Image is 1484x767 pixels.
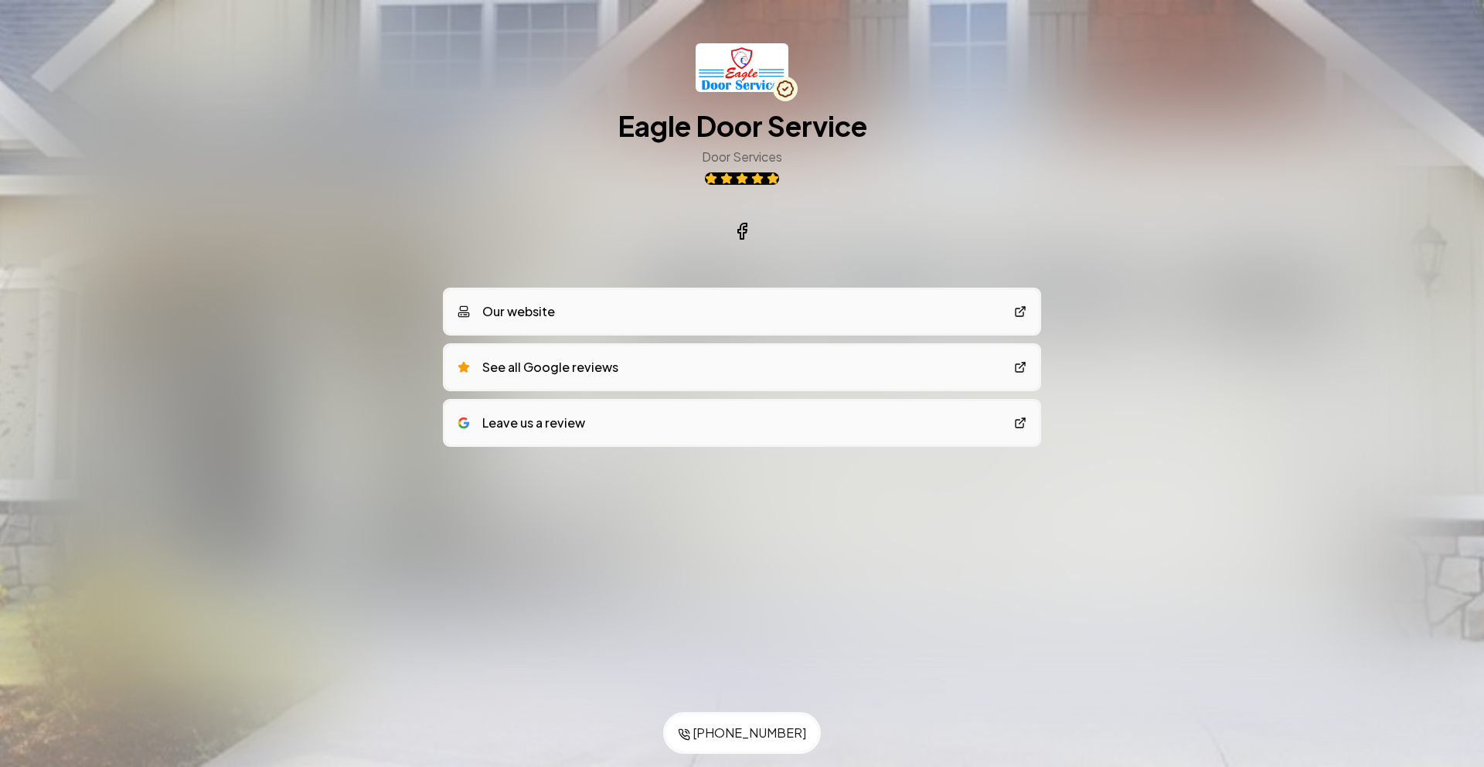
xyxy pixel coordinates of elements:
a: See all Google reviews [445,346,1039,389]
img: google logo [458,417,470,429]
div: See all Google reviews [458,358,618,377]
h1: Eagle Door Service [618,111,867,141]
a: google logoLeave us a review [445,401,1039,445]
a: [PHONE_NUMBER] [665,714,819,752]
div: Our website [458,302,555,321]
div: Leave us a review [458,414,585,432]
img: Eagle Door Service [696,43,788,92]
h3: Door Services [702,148,782,166]
a: Our website [445,290,1039,333]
